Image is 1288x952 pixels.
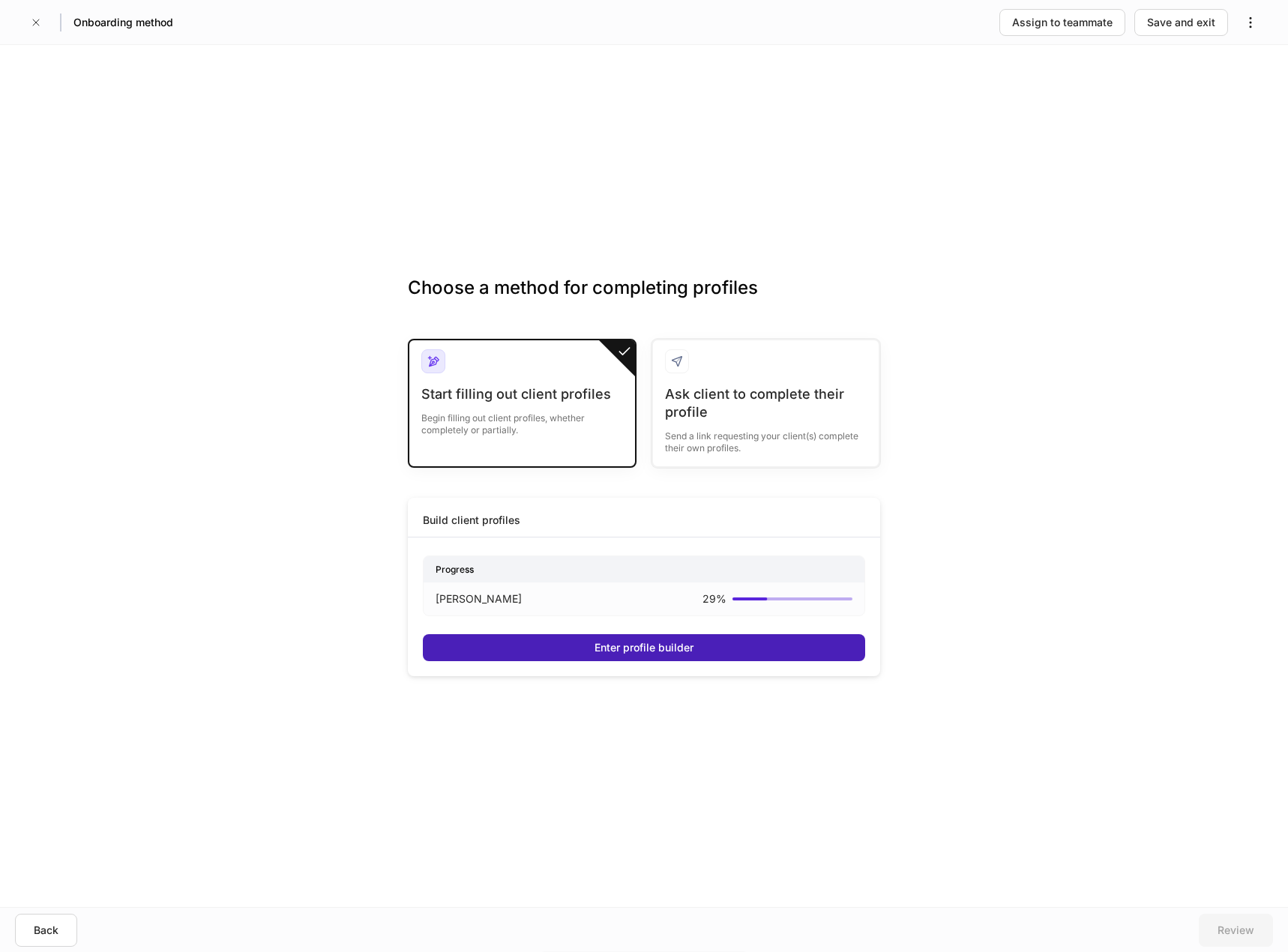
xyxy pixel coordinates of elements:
div: Build client profiles [423,513,520,528]
div: Back [34,923,58,938]
div: Progress [424,556,864,582]
button: Assign to teammate [999,9,1125,36]
button: Enter profile builder [423,634,865,661]
div: Send a link requesting your client(s) complete their own profiles. [665,421,867,454]
div: Save and exit [1147,15,1215,30]
div: Assign to teammate [1012,15,1113,30]
div: Begin filling out client profiles, whether completely or partially. [421,403,623,436]
h5: Onboarding method [73,15,173,30]
div: Ask client to complete their profile [665,385,867,421]
button: Back [15,914,77,947]
div: Review [1218,923,1254,938]
p: [PERSON_NAME] [436,591,522,606]
div: Enter profile builder [595,640,693,655]
button: Review [1199,914,1273,947]
p: 29 % [702,591,726,606]
div: Start filling out client profiles [421,385,623,403]
h3: Choose a method for completing profiles [408,276,880,324]
button: Save and exit [1134,9,1228,36]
